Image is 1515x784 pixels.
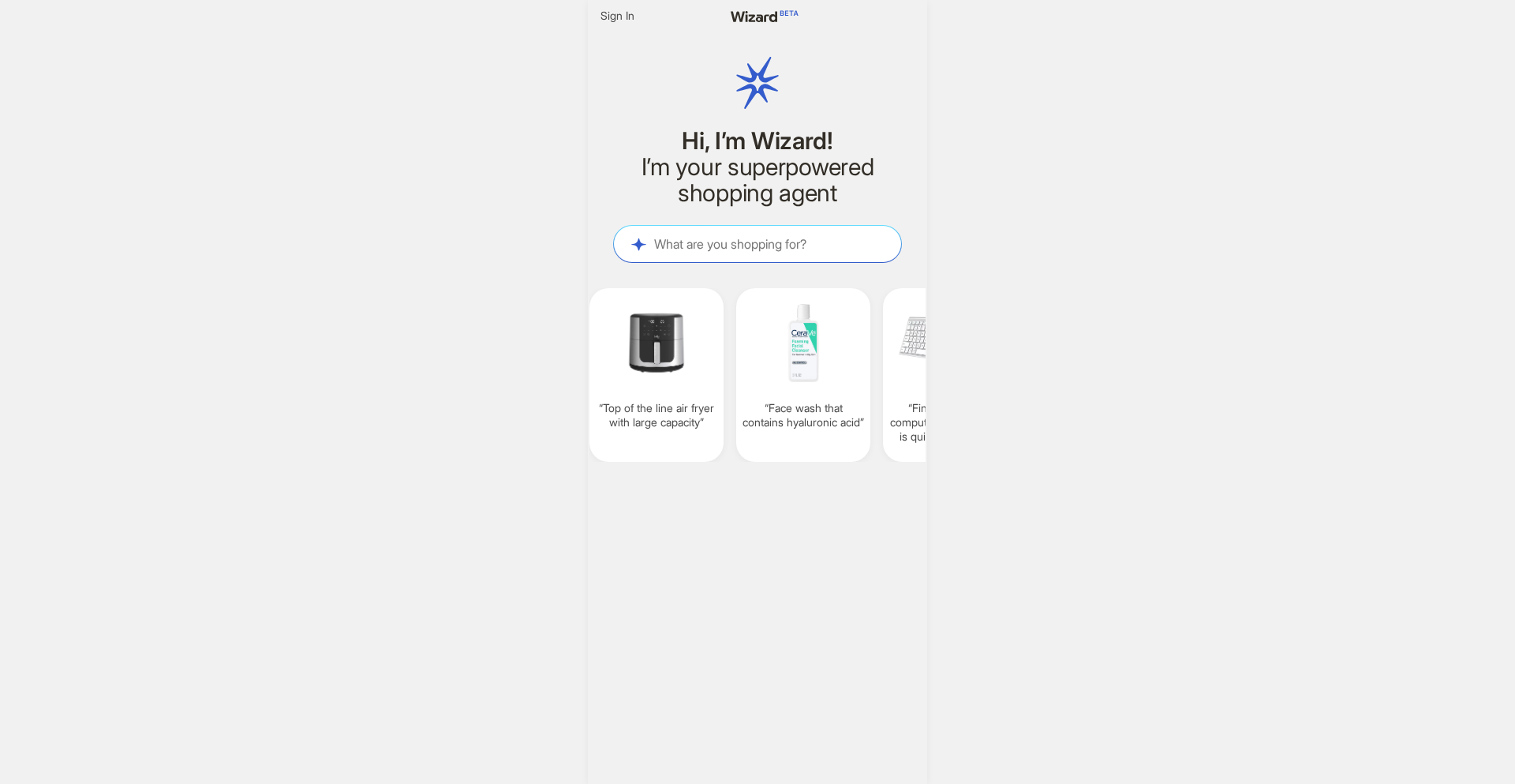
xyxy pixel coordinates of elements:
img: Face%20wash%20that%20contains%20hyaluronic%20acid-6f0c777e.png [743,298,864,388]
img: Top%20of%20the%20line%20air%20fryer%20with%20large%20capacity-d8b2d60f.png [596,298,717,388]
h2: I’m your superpowered shopping agent [613,154,902,206]
div: Top of the line air fryer with large capacity [589,288,724,462]
div: Find a Bluetooth computer keyboard, that is quiet, durable, and has long battery life [883,288,1017,462]
h1: Hi, I’m Wizard! [613,128,902,154]
q: Top of the line air fryer with large capacity [596,401,717,430]
div: Face wash that contains hyaluronic acid [736,288,870,462]
img: Find%20a%20Bluetooth%20computer%20keyboard_%20that%20is%20quiet_%20durable_%20and%20has%20long%20... [889,298,1011,388]
q: Find a Bluetooth computer keyboard, that is quiet, durable, and has long battery life [889,401,1011,445]
span: Sign In [600,9,634,23]
button: Sign In [594,6,641,25]
q: Face wash that contains hyaluronic acid [743,401,864,430]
